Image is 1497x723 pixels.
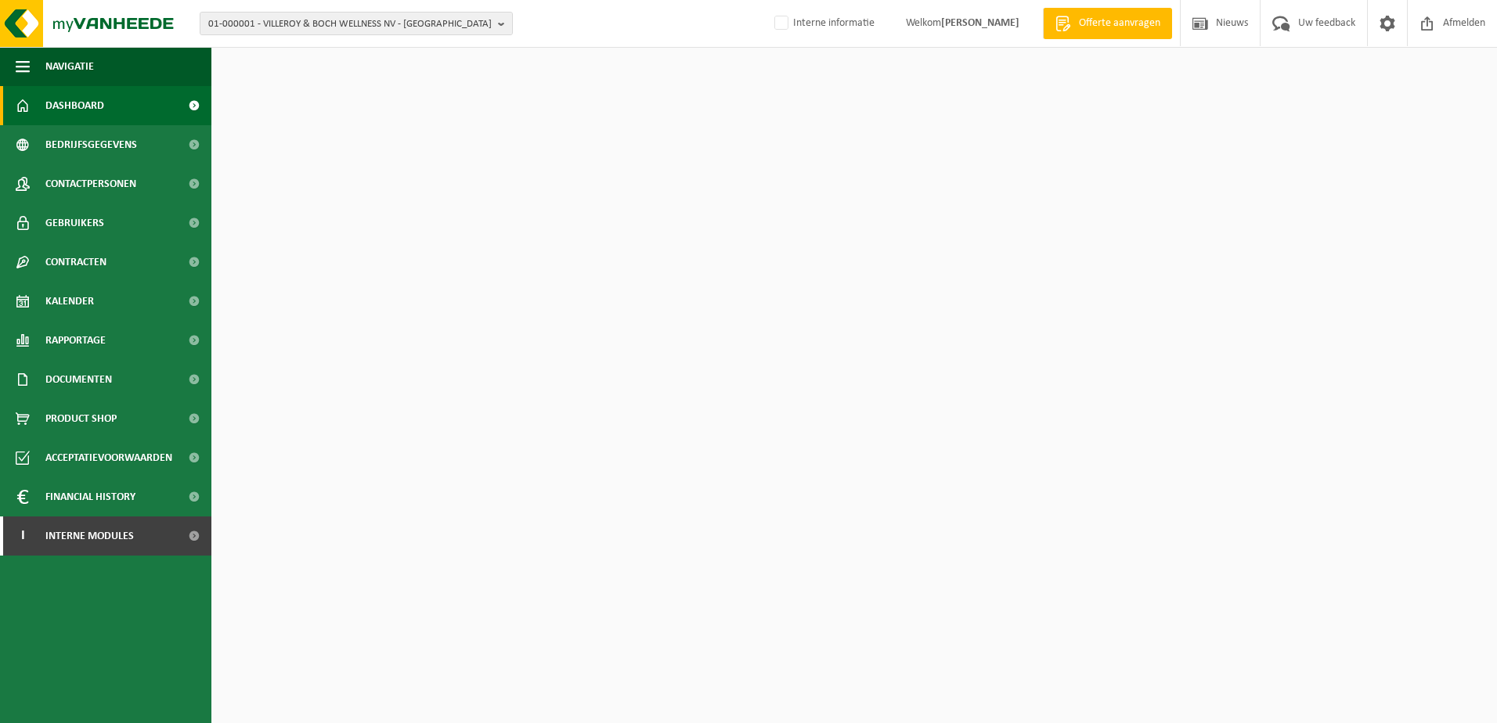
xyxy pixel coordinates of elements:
[1043,8,1172,39] a: Offerte aanvragen
[208,13,492,36] span: 01-000001 - VILLEROY & BOCH WELLNESS NV - [GEOGRAPHIC_DATA]
[45,360,112,399] span: Documenten
[45,203,104,243] span: Gebruikers
[45,282,94,321] span: Kalender
[45,86,104,125] span: Dashboard
[45,125,137,164] span: Bedrijfsgegevens
[45,477,135,516] span: Financial History
[45,399,117,438] span: Product Shop
[45,321,106,360] span: Rapportage
[16,516,30,556] span: I
[941,17,1019,29] strong: [PERSON_NAME]
[45,438,172,477] span: Acceptatievoorwaarden
[45,516,134,556] span: Interne modules
[1075,16,1164,31] span: Offerte aanvragen
[45,164,136,203] span: Contactpersonen
[45,47,94,86] span: Navigatie
[200,12,513,35] button: 01-000001 - VILLEROY & BOCH WELLNESS NV - [GEOGRAPHIC_DATA]
[771,12,875,35] label: Interne informatie
[45,243,106,282] span: Contracten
